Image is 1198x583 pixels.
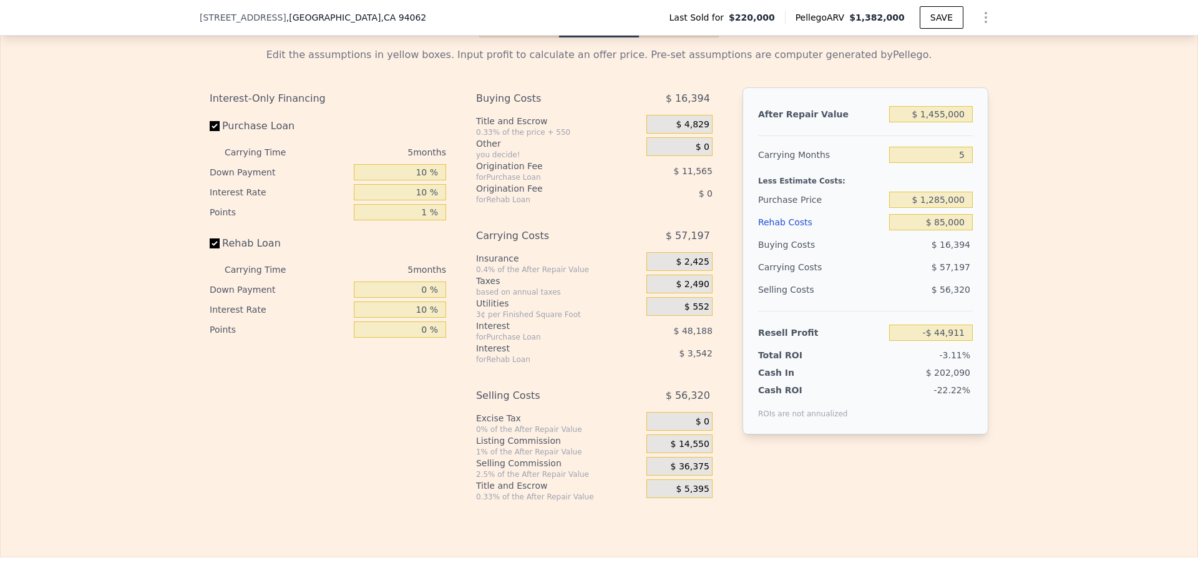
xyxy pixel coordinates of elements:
div: After Repair Value [758,103,884,125]
span: $ 56,320 [932,285,970,295]
span: $ 5,395 [676,484,709,495]
div: Points [210,320,349,340]
div: Selling Costs [476,385,615,407]
span: [STREET_ADDRESS] [200,11,286,24]
span: -3.11% [939,350,970,360]
span: $ 57,197 [932,262,970,272]
div: Interest [476,342,615,355]
span: $ 0 [696,416,709,428]
div: 0.33% of the After Repair Value [476,492,641,502]
span: , [GEOGRAPHIC_DATA] [286,11,426,24]
div: Interest Rate [210,182,349,202]
div: Listing Commission [476,434,641,447]
div: Resell Profit [758,321,884,344]
div: for Rehab Loan [476,195,615,205]
span: $ 552 [684,301,709,313]
span: $ 14,550 [671,439,709,450]
div: ROIs are not annualized [758,396,848,419]
div: Selling Costs [758,278,884,301]
input: Rehab Loan [210,238,220,248]
div: Down Payment [210,162,349,182]
span: $ 48,188 [674,326,713,336]
span: , CA 94062 [381,12,426,22]
div: Title and Escrow [476,115,641,127]
div: 2.5% of the After Repair Value [476,469,641,479]
div: Carrying Time [225,142,306,162]
span: Pellego ARV [796,11,850,24]
div: 0% of the After Repair Value [476,424,641,434]
span: $ 0 [696,142,709,153]
span: $ 16,394 [932,240,970,250]
div: Buying Costs [476,87,615,110]
span: $1,382,000 [849,12,905,22]
span: $ 0 [699,189,713,198]
div: Points [210,202,349,222]
div: Carrying Months [758,144,884,166]
div: Cash ROI [758,384,848,396]
div: Title and Escrow [476,479,641,492]
div: for Rehab Loan [476,355,615,365]
div: Cash In [758,366,836,379]
div: 0.33% of the price + 550 [476,127,641,137]
label: Purchase Loan [210,115,349,137]
div: Origination Fee [476,182,615,195]
div: Taxes [476,275,641,287]
div: Total ROI [758,349,836,361]
button: SAVE [920,6,963,29]
div: Excise Tax [476,412,641,424]
div: Carrying Costs [476,225,615,247]
div: Rehab Costs [758,211,884,233]
div: Selling Commission [476,457,641,469]
div: Less Estimate Costs: [758,166,973,189]
span: $ 3,542 [679,348,712,358]
div: 3¢ per Finished Square Foot [476,310,641,320]
span: $ 2,490 [676,279,709,290]
div: Insurance [476,252,641,265]
span: $220,000 [729,11,775,24]
span: $ 56,320 [666,385,710,407]
span: $ 36,375 [671,461,709,473]
div: Interest-Only Financing [210,87,446,110]
div: 5 months [311,142,446,162]
span: $ 11,565 [674,166,713,176]
div: Down Payment [210,280,349,300]
span: $ 2,425 [676,257,709,268]
div: Edit the assumptions in yellow boxes. Input profit to calculate an offer price. Pre-set assumptio... [210,47,988,62]
div: 5 months [311,260,446,280]
button: Show Options [973,5,998,30]
span: Last Sold for [670,11,729,24]
div: Interest [476,320,615,332]
label: Rehab Loan [210,232,349,255]
span: $ 202,090 [926,368,970,378]
div: Origination Fee [476,160,615,172]
div: Buying Costs [758,233,884,256]
input: Purchase Loan [210,121,220,131]
span: -22.22% [934,385,970,395]
div: for Purchase Loan [476,172,615,182]
div: Interest Rate [210,300,349,320]
div: 1% of the After Repair Value [476,447,641,457]
div: Other [476,137,641,150]
div: 0.4% of the After Repair Value [476,265,641,275]
div: you decide! [476,150,641,160]
div: Carrying Costs [758,256,836,278]
span: $ 57,197 [666,225,710,247]
span: $ 16,394 [666,87,710,110]
div: for Purchase Loan [476,332,615,342]
div: Utilities [476,297,641,310]
div: Purchase Price [758,189,884,211]
div: based on annual taxes [476,287,641,297]
span: $ 4,829 [676,119,709,130]
div: Carrying Time [225,260,306,280]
